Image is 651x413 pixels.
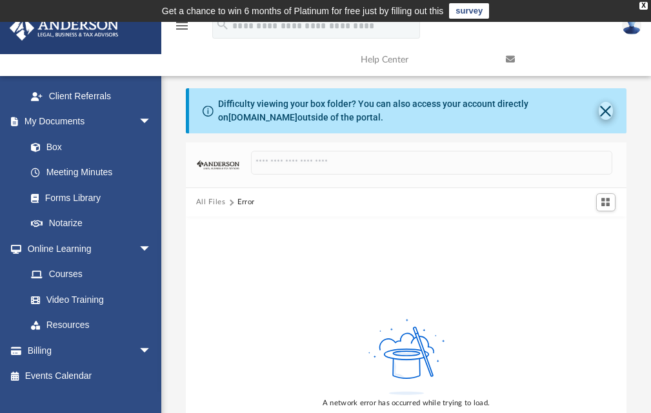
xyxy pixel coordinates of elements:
img: Anderson Advisors Platinum Portal [6,15,123,41]
i: search [215,17,230,32]
a: [DOMAIN_NAME] [228,112,297,122]
span: arrow_drop_down [139,109,165,135]
a: Resources [18,312,165,338]
a: menu [174,24,190,34]
span: arrow_drop_down [139,338,165,364]
button: Close [599,102,613,120]
input: Search files and folders [251,151,613,175]
img: User Pic [622,16,641,35]
a: Billingarrow_drop_down [9,338,171,363]
a: Events Calendar [9,363,171,389]
a: Forms Library [18,185,158,211]
a: Help Center [351,34,496,85]
a: Client Referrals [18,83,165,109]
a: Meeting Minutes [18,160,165,186]
i: menu [174,18,190,34]
div: Get a chance to win 6 months of Platinum for free just by filling out this [162,3,444,19]
button: Switch to Grid View [596,193,616,211]
span: arrow_drop_down [139,236,165,262]
button: All Files [196,197,226,208]
a: Online Learningarrow_drop_down [9,236,165,262]
a: Video Training [18,287,158,312]
a: Box [18,134,158,160]
a: survey [449,3,489,19]
div: Difficulty viewing your box folder? You can also access your account directly on outside of the p... [218,97,599,124]
a: Notarize [18,211,165,236]
div: close [639,2,648,10]
a: Courses [18,262,165,287]
div: Error [237,197,254,208]
div: A network error has occurred while trying to load. [323,398,490,409]
a: My Documentsarrow_drop_down [9,109,165,135]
